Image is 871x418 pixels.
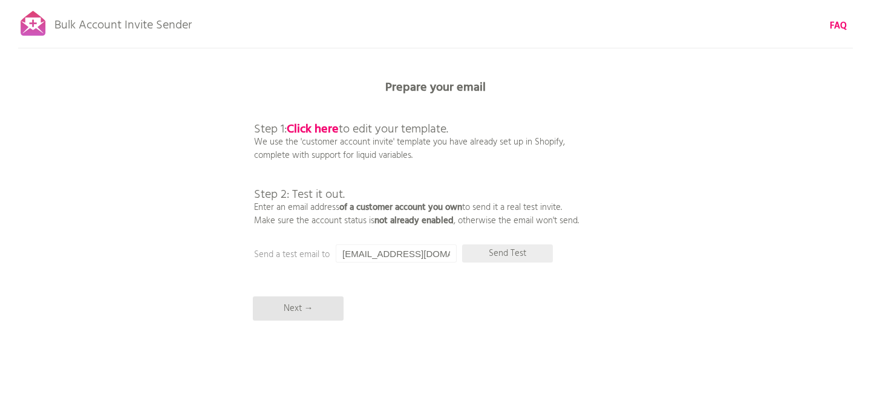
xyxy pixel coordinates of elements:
[254,120,448,139] span: Step 1: to edit your template.
[339,200,462,215] b: of a customer account you own
[385,78,486,97] b: Prepare your email
[830,19,847,33] a: FAQ
[254,185,345,204] span: Step 2: Test it out.
[253,296,344,321] p: Next →
[287,120,339,139] a: Click here
[374,214,454,228] b: not already enabled
[54,7,192,38] p: Bulk Account Invite Sender
[254,97,579,227] p: We use the 'customer account invite' template you have already set up in Shopify, complete with s...
[462,244,553,263] p: Send Test
[254,248,496,261] p: Send a test email to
